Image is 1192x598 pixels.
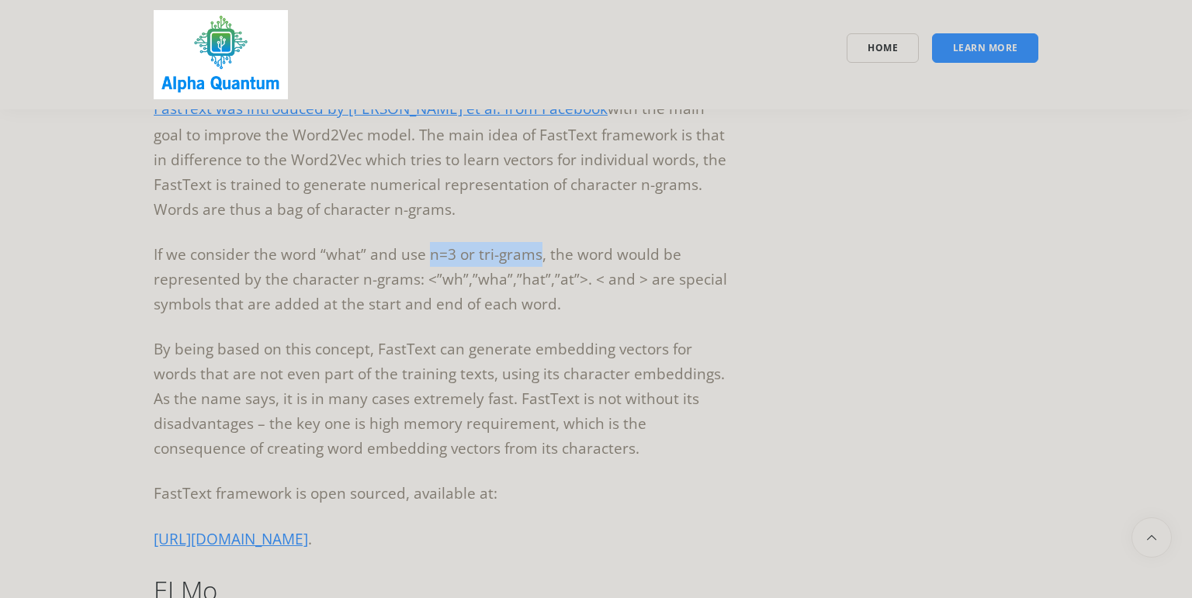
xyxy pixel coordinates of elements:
[154,526,736,553] p: .
[868,41,898,54] span: Home
[154,481,736,506] p: FastText framework is open sourced, available at:
[154,10,288,99] img: logo
[154,99,608,119] a: FastText was introduced by [PERSON_NAME] et al. from Facebook
[953,41,1018,54] span: Learn More
[932,33,1039,63] a: Learn More
[154,242,736,316] p: If we consider the word “what” and use n=3 or tri-grams, the word would be represented by the cha...
[154,95,736,222] p: with the main goal to improve the Word2Vec model. The main idea of FastText framework is that in ...
[847,33,919,63] a: Home
[154,529,308,549] a: [URL][DOMAIN_NAME]
[154,337,736,461] p: By being based on this concept, FastText can generate embedding vectors for words that are not ev...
